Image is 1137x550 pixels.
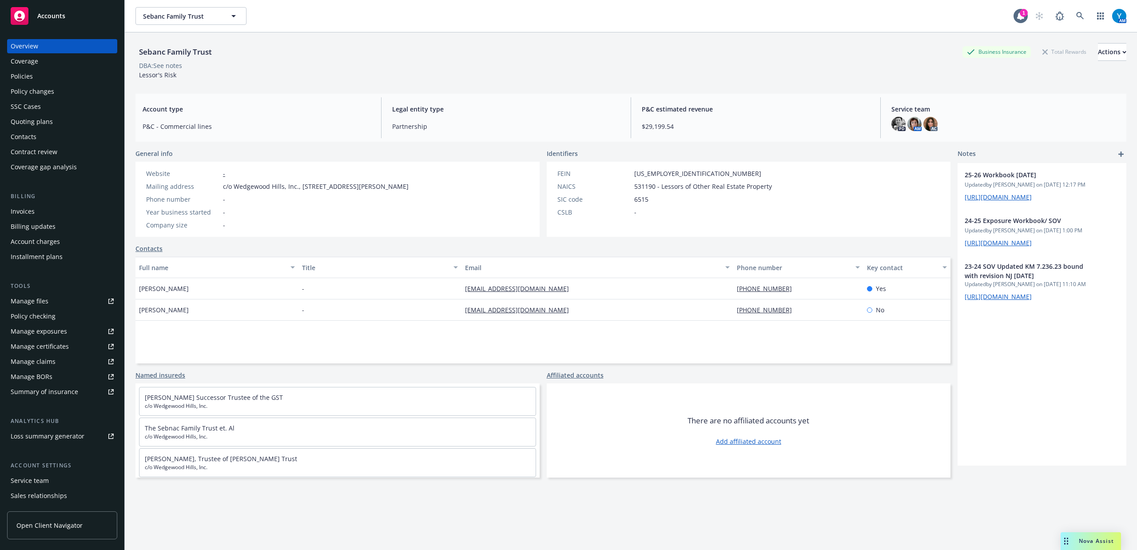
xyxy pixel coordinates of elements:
[146,207,219,217] div: Year business started
[7,84,117,99] a: Policy changes
[7,39,117,53] a: Overview
[7,489,117,503] a: Sales relationships
[16,521,83,530] span: Open Client Navigator
[965,280,1119,288] span: Updated by [PERSON_NAME] on [DATE] 11:10 AM
[1071,7,1089,25] a: Search
[143,122,370,131] span: P&C - Commercial lines
[1030,7,1048,25] a: Start snowing
[876,284,886,293] span: Yes
[7,474,117,488] a: Service team
[11,370,52,384] div: Manage BORs
[135,149,173,158] span: General info
[146,220,219,230] div: Company size
[547,149,578,158] span: Identifiers
[145,424,235,432] a: The Sebnac Family Trust et. Al
[11,69,33,84] div: Policies
[958,209,1126,255] div: 24-25 Exposure Workbook/ SOVUpdatedby [PERSON_NAME] on [DATE] 1:00 PM[URL][DOMAIN_NAME]
[557,169,631,178] div: FEIN
[139,284,189,293] span: [PERSON_NAME]
[1061,532,1121,550] button: Nova Assist
[145,393,283,402] a: [PERSON_NAME] Successor Trustee of the GST
[737,263,851,272] div: Phone number
[642,122,870,131] span: $29,199.54
[907,117,922,131] img: photo
[7,160,117,174] a: Coverage gap analysis
[876,305,884,315] span: No
[642,104,870,114] span: P&C estimated revenue
[139,61,182,70] div: DBA: See notes
[11,219,56,234] div: Billing updates
[139,71,176,79] span: Lessor's Risk
[135,7,246,25] button: Sebanc Family Trust
[139,305,189,315] span: [PERSON_NAME]
[891,117,906,131] img: photo
[965,216,1096,225] span: 24-25 Exposure Workbook/ SOV
[145,463,530,471] span: c/o Wedgewood Hills, Inc.
[7,504,117,518] a: Related accounts
[302,284,304,293] span: -
[11,235,60,249] div: Account charges
[145,433,530,441] span: c/o Wedgewood Hills, Inc.
[737,284,799,293] a: [PHONE_NUMBER]
[139,263,285,272] div: Full name
[465,263,720,272] div: Email
[965,181,1119,189] span: Updated by [PERSON_NAME] on [DATE] 12:17 PM
[7,54,117,68] a: Coverage
[7,417,117,426] div: Analytics hub
[135,46,215,58] div: Sebanc Family Trust
[465,306,576,314] a: [EMAIL_ADDRESS][DOMAIN_NAME]
[863,257,950,278] button: Key contact
[465,284,576,293] a: [EMAIL_ADDRESS][DOMAIN_NAME]
[11,54,38,68] div: Coverage
[1116,149,1126,159] a: add
[965,170,1096,179] span: 25-26 Workbook [DATE]
[958,163,1126,209] div: 25-26 Workbook [DATE]Updatedby [PERSON_NAME] on [DATE] 12:17 PM[URL][DOMAIN_NAME]
[11,355,56,369] div: Manage claims
[7,324,117,339] a: Manage exposures
[958,255,1126,308] div: 23-24 SOV Updated KM 7.236.23 bound with revision NJ [DATE]Updatedby [PERSON_NAME] on [DATE] 11:1...
[891,104,1119,114] span: Service team
[1112,9,1126,23] img: photo
[7,355,117,369] a: Manage claims
[11,130,36,144] div: Contacts
[1051,7,1069,25] a: Report a Bug
[923,117,938,131] img: photo
[962,46,1031,57] div: Business Insurance
[867,263,937,272] div: Key contact
[688,415,809,426] span: There are no affiliated accounts yet
[461,257,733,278] button: Email
[965,193,1032,201] a: [URL][DOMAIN_NAME]
[146,169,219,178] div: Website
[135,371,185,380] a: Named insureds
[557,207,631,217] div: CSLB
[223,182,409,191] span: c/o Wedgewood Hills, Inc., [STREET_ADDRESS][PERSON_NAME]
[7,309,117,323] a: Policy checking
[11,324,67,339] div: Manage exposures
[557,182,631,191] div: NAICS
[223,169,225,178] a: -
[1061,532,1072,550] div: Drag to move
[7,192,117,201] div: Billing
[965,239,1032,247] a: [URL][DOMAIN_NAME]
[11,474,49,488] div: Service team
[965,292,1032,301] a: [URL][DOMAIN_NAME]
[634,195,648,204] span: 6515
[965,227,1119,235] span: Updated by [PERSON_NAME] on [DATE] 1:00 PM
[11,309,56,323] div: Policy checking
[11,160,77,174] div: Coverage gap analysis
[557,195,631,204] div: SIC code
[11,504,62,518] div: Related accounts
[11,39,38,53] div: Overview
[11,145,57,159] div: Contract review
[7,4,117,28] a: Accounts
[11,339,69,354] div: Manage certificates
[634,169,761,178] span: [US_EMPLOYER_IDENTIFICATION_NUMBER]
[302,263,448,272] div: Title
[7,294,117,308] a: Manage files
[11,250,63,264] div: Installment plans
[7,282,117,291] div: Tools
[11,489,67,503] div: Sales relationships
[7,429,117,443] a: Loss summary generator
[716,437,781,446] a: Add affiliated account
